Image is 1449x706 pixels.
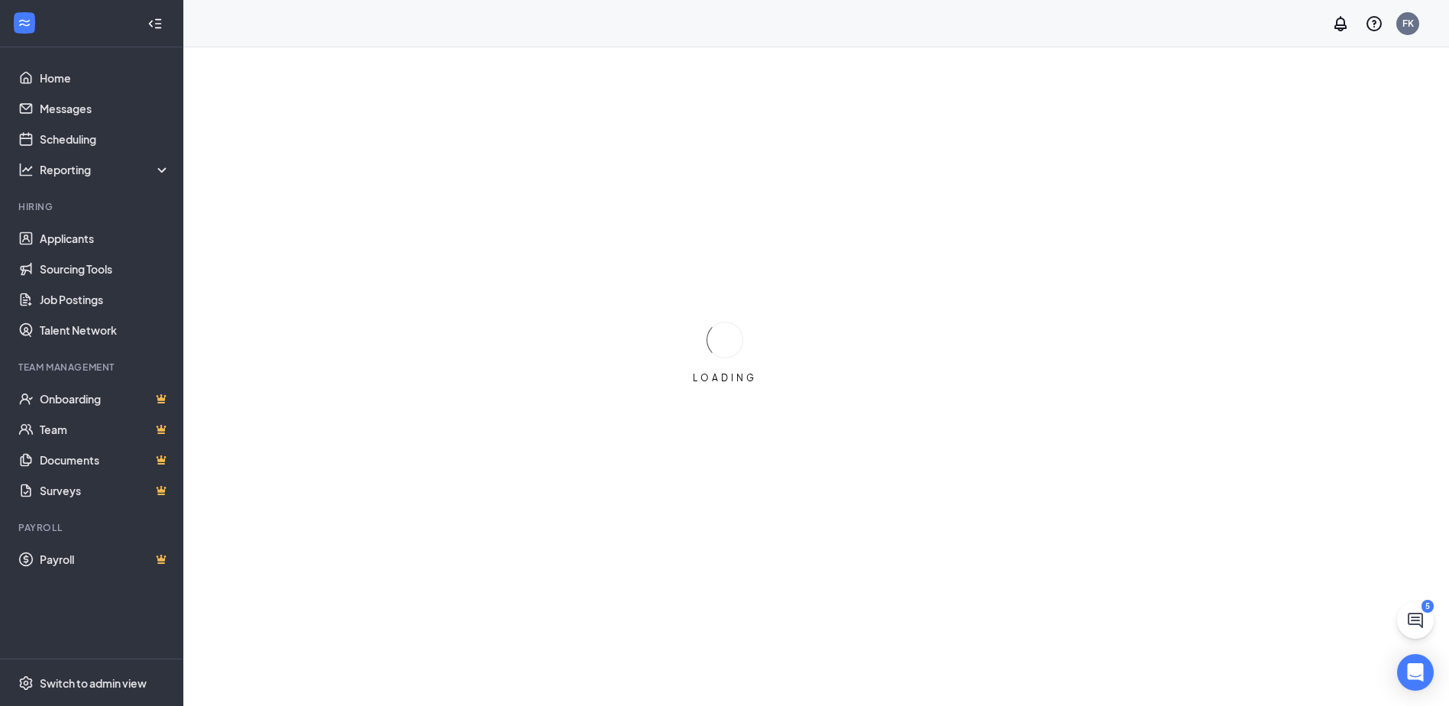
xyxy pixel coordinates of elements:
a: Job Postings [40,284,170,315]
svg: WorkstreamLogo [17,15,32,31]
a: Scheduling [40,124,170,154]
svg: QuestionInfo [1365,15,1383,33]
div: 5 [1422,600,1434,613]
button: ChatActive [1397,602,1434,639]
svg: Analysis [18,162,34,177]
div: Payroll [18,521,167,534]
div: LOADING [687,371,763,384]
a: SurveysCrown [40,475,170,506]
svg: ChatActive [1406,611,1425,630]
a: DocumentsCrown [40,445,170,475]
div: Team Management [18,361,167,374]
a: Messages [40,93,170,124]
a: Home [40,63,170,93]
svg: Notifications [1331,15,1350,33]
div: Reporting [40,162,171,177]
svg: Collapse [147,16,163,31]
a: TeamCrown [40,414,170,445]
svg: Settings [18,675,34,691]
a: PayrollCrown [40,544,170,575]
a: Applicants [40,223,170,254]
a: OnboardingCrown [40,384,170,414]
div: Open Intercom Messenger [1397,654,1434,691]
a: Sourcing Tools [40,254,170,284]
div: FK [1402,17,1414,30]
a: Talent Network [40,315,170,345]
div: Switch to admin view [40,675,147,691]
div: Hiring [18,200,167,213]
